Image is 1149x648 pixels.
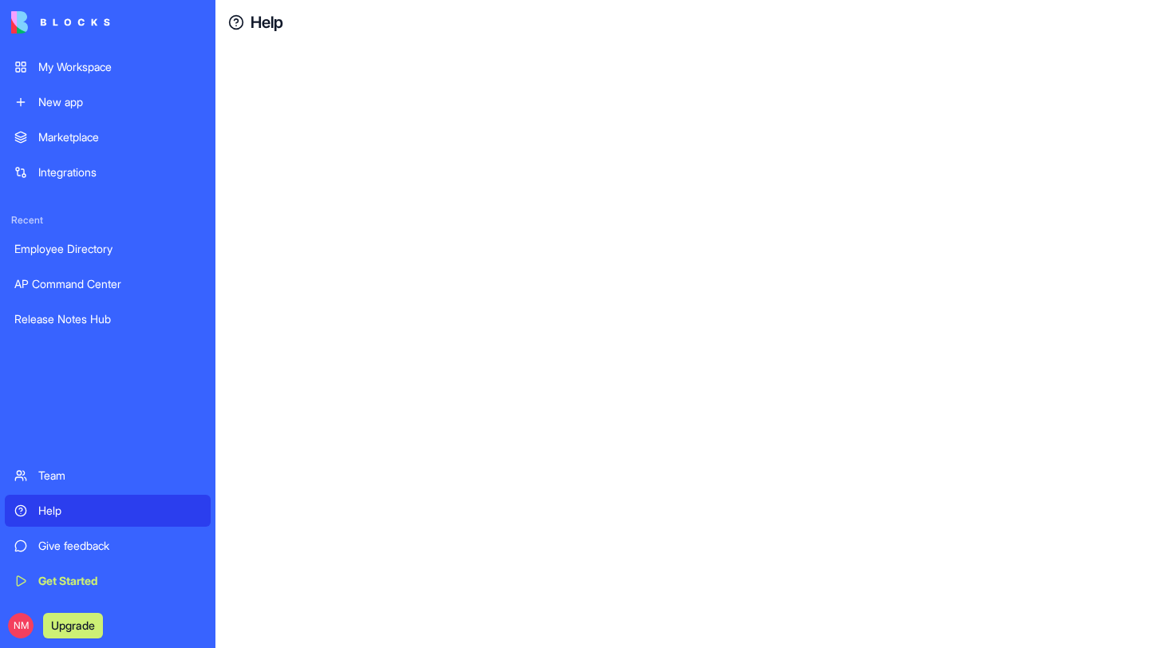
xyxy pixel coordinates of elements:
span: Recent [5,214,211,227]
a: My Workspace [5,51,211,83]
a: Give feedback [5,530,211,562]
div: AP Command Center [14,276,201,292]
a: Upgrade [43,617,103,633]
a: Team [5,460,211,492]
a: Marketplace [5,121,211,153]
a: New app [5,86,211,118]
span: NM [8,613,34,638]
div: Team [38,468,201,484]
img: logo [11,11,110,34]
div: Integrations [38,164,201,180]
div: Release Notes Hub [14,311,201,327]
a: AP Command Center [5,268,211,300]
div: New app [38,94,201,110]
div: Give feedback [38,538,201,554]
a: Help [251,11,283,34]
div: Help [38,503,201,519]
a: Employee Directory [5,233,211,265]
div: Employee Directory [14,241,201,257]
a: Help [5,495,211,527]
a: Integrations [5,156,211,188]
div: My Workspace [38,59,201,75]
div: Marketplace [38,129,201,145]
a: Release Notes Hub [5,303,211,335]
a: Get Started [5,565,211,597]
button: Upgrade [43,613,103,638]
div: Get Started [38,573,201,589]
